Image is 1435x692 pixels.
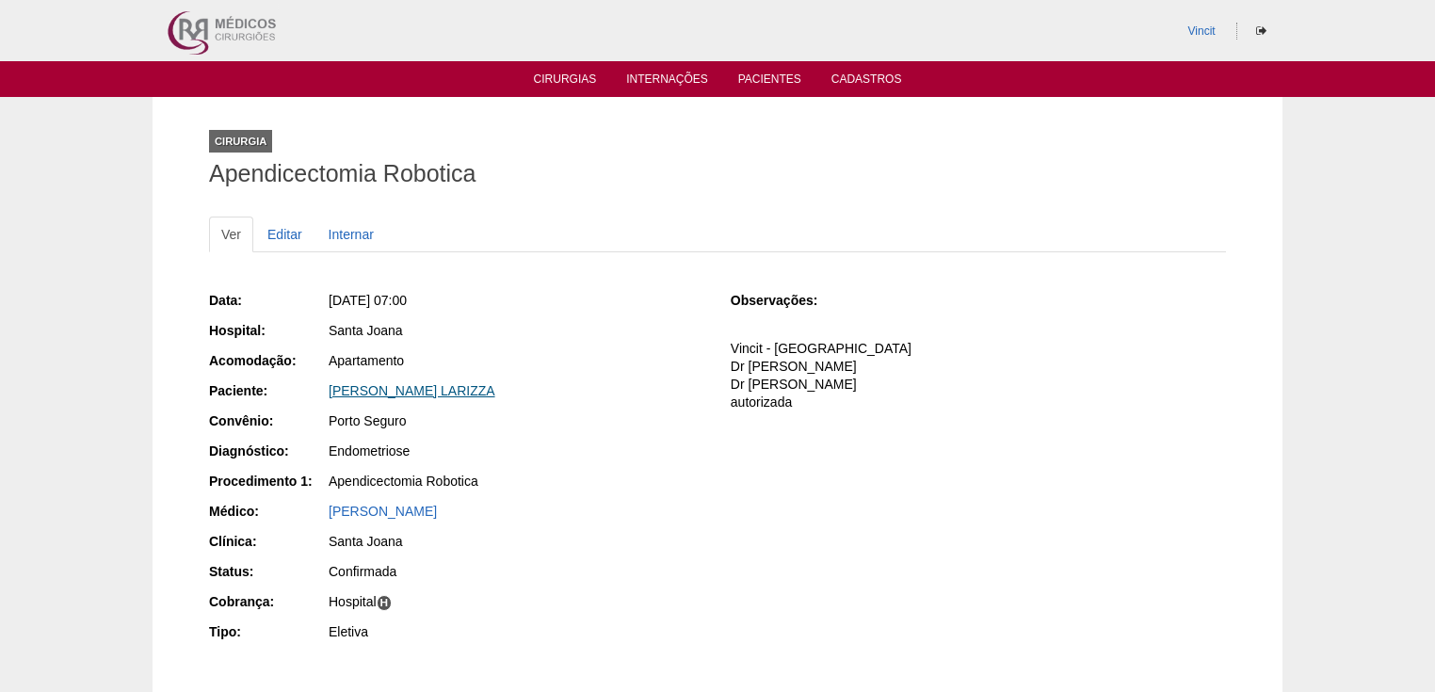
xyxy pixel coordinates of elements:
[209,532,327,551] div: Clínica:
[738,72,801,91] a: Pacientes
[209,162,1226,185] h1: Apendicectomia Robotica
[209,562,327,581] div: Status:
[209,351,327,370] div: Acomodação:
[831,72,902,91] a: Cadastros
[329,562,704,581] div: Confirmada
[209,592,327,611] div: Cobrança:
[209,217,253,252] a: Ver
[209,411,327,430] div: Convênio:
[329,383,495,398] a: [PERSON_NAME] LARIZZA
[377,595,393,611] span: H
[626,72,708,91] a: Internações
[209,291,327,310] div: Data:
[209,381,327,400] div: Paciente:
[534,72,597,91] a: Cirurgias
[329,472,704,491] div: Apendicectomia Robotica
[329,504,437,519] a: [PERSON_NAME]
[329,321,704,340] div: Santa Joana
[209,130,272,153] div: Cirurgia
[209,622,327,641] div: Tipo:
[209,502,327,521] div: Médico:
[329,293,407,308] span: [DATE] 07:00
[209,472,327,491] div: Procedimento 1:
[329,622,704,641] div: Eletiva
[1188,24,1216,38] a: Vincit
[329,351,704,370] div: Apartamento
[209,321,327,340] div: Hospital:
[731,291,848,310] div: Observações:
[209,442,327,460] div: Diagnóstico:
[329,532,704,551] div: Santa Joana
[316,217,386,252] a: Internar
[1256,25,1266,37] i: Sair
[255,217,314,252] a: Editar
[329,411,704,430] div: Porto Seguro
[329,442,704,460] div: Endometriose
[329,592,704,611] div: Hospital
[731,340,1226,411] p: Vincit - [GEOGRAPHIC_DATA] Dr [PERSON_NAME] Dr [PERSON_NAME] autorizada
